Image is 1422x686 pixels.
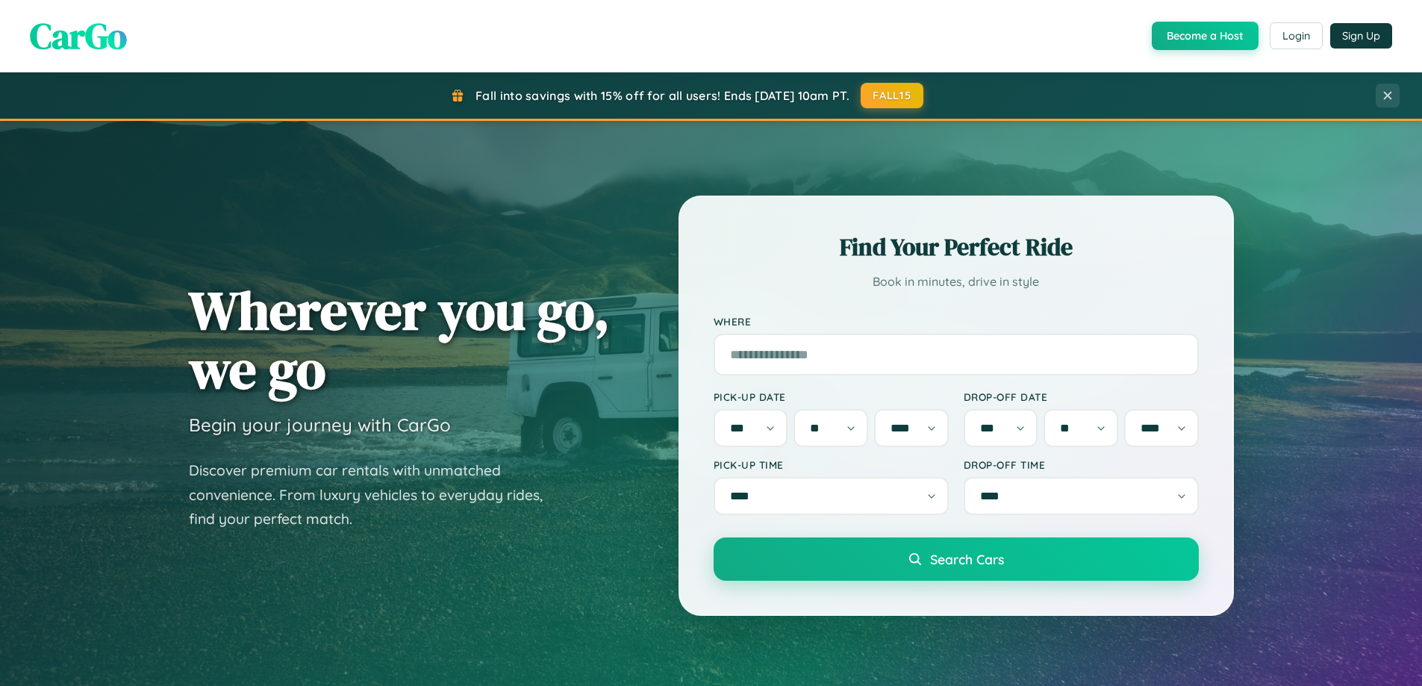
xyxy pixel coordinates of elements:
h1: Wherever you go, we go [189,281,610,399]
label: Pick-up Time [714,458,949,471]
button: Become a Host [1152,22,1259,50]
p: Discover premium car rentals with unmatched convenience. From luxury vehicles to everyday rides, ... [189,458,562,531]
p: Book in minutes, drive in style [714,271,1199,293]
label: Where [714,315,1199,328]
button: Search Cars [714,537,1199,581]
label: Pick-up Date [714,390,949,403]
label: Drop-off Time [964,458,1199,471]
button: Login [1270,22,1323,49]
span: Fall into savings with 15% off for all users! Ends [DATE] 10am PT. [475,88,849,103]
h2: Find Your Perfect Ride [714,231,1199,264]
span: Search Cars [930,551,1004,567]
button: FALL15 [861,83,923,108]
span: CarGo [30,11,127,60]
button: Sign Up [1330,23,1392,49]
h3: Begin your journey with CarGo [189,414,451,436]
label: Drop-off Date [964,390,1199,403]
